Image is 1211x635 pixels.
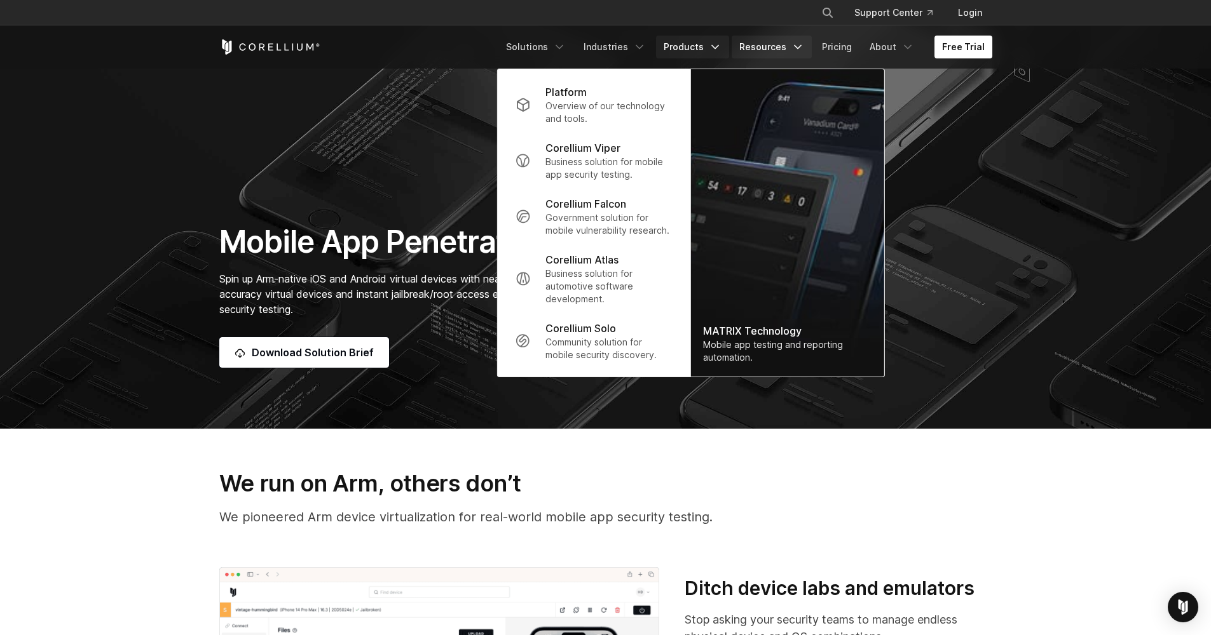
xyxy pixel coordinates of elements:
p: Corellium Atlas [545,252,619,267]
a: Solutions [498,36,573,58]
p: We pioneered Arm device virtualization for real-world mobile app security testing. [219,507,992,526]
a: Corellium Solo Community solution for mobile security discovery. [505,313,682,369]
a: About [862,36,922,58]
h3: We run on Arm, others don’t [219,469,992,497]
a: Login [948,1,992,24]
a: Products [656,36,729,58]
div: Navigation Menu [806,1,992,24]
div: MATRIX Technology [703,323,871,338]
p: Platform [545,84,587,100]
button: Search [816,1,839,24]
a: Corellium Atlas Business solution for automotive software development. [505,244,682,313]
img: Matrix_WebNav_1x [690,69,884,377]
p: Corellium Falcon [545,196,626,211]
a: Free Trial [934,36,992,58]
span: Spin up Arm-native iOS and Android virtual devices with near-limitless device and OS combinations... [219,272,713,316]
div: Mobile app testing and reporting automation. [703,338,871,364]
a: Support Center [844,1,943,24]
p: Overview of our technology and tools. [545,100,672,125]
a: Platform Overview of our technology and tools. [505,77,682,133]
p: Business solution for mobile app security testing. [545,156,672,181]
div: Open Intercom Messenger [1168,592,1198,622]
a: Corellium Falcon Government solution for mobile vulnerability research. [505,189,682,244]
p: Corellium Viper [545,140,620,156]
div: Navigation Menu [498,36,992,58]
a: Pricing [814,36,859,58]
p: Government solution for mobile vulnerability research. [545,211,672,237]
a: MATRIX Technology Mobile app testing and reporting automation. [690,69,884,377]
a: Corellium Viper Business solution for mobile app security testing. [505,133,682,189]
a: Corellium Home [219,39,320,55]
a: Resources [732,36,812,58]
h1: Mobile App Penetration Testing [219,223,726,261]
p: Corellium Solo [545,321,616,336]
a: Industries [576,36,653,58]
span: Download Solution Brief [252,345,374,360]
a: Download Solution Brief [219,337,389,368]
h3: Ditch device labs and emulators [685,577,992,601]
p: Community solution for mobile security discovery. [545,336,672,361]
p: Business solution for automotive software development. [545,267,672,305]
